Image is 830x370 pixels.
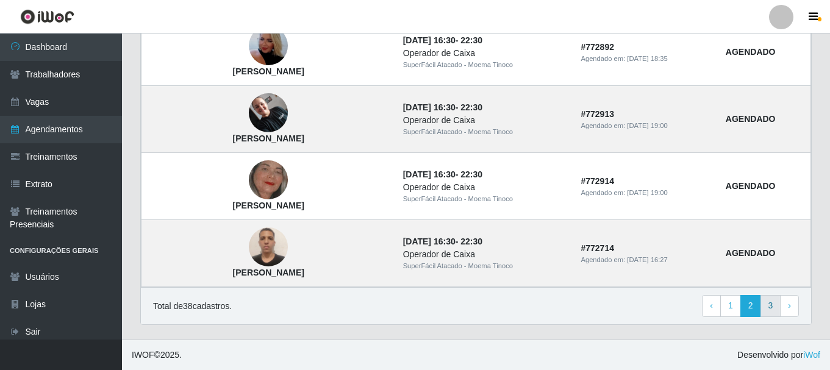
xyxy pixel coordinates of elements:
span: › [788,301,791,310]
strong: [PERSON_NAME] [233,201,304,210]
strong: AGENDADO [726,181,776,191]
div: Agendado em: [581,188,710,198]
a: Previous [702,295,721,317]
strong: - [403,169,482,179]
span: Desenvolvido por [737,349,820,361]
time: [DATE] 18:35 [627,55,667,62]
time: [DATE] 16:27 [627,256,667,263]
img: Ana Cristina Silva Torres [249,87,288,139]
strong: [PERSON_NAME] [233,66,304,76]
strong: # 772892 [581,42,614,52]
strong: - [403,35,482,45]
strong: - [403,102,482,112]
div: SuperFácil Atacado - Moema Tinoco [403,60,567,70]
a: 1 [720,295,741,317]
strong: # 772914 [581,176,614,186]
a: Next [780,295,799,317]
img: Geruza da Silva simplicio [249,149,288,211]
time: 22:30 [460,35,482,45]
time: 22:30 [460,237,482,246]
time: [DATE] 16:30 [403,35,456,45]
time: 22:30 [460,169,482,179]
strong: # 772714 [581,243,614,253]
span: © 2025 . [132,349,182,361]
div: SuperFácil Atacado - Moema Tinoco [403,194,567,204]
strong: [PERSON_NAME] [233,268,304,277]
div: Agendado em: [581,54,710,64]
img: Suely Maria Barbosa [249,11,288,80]
strong: # 772913 [581,109,614,119]
div: Operador de Caixa [403,248,567,261]
div: Operador de Caixa [403,114,567,127]
div: SuperFácil Atacado - Moema Tinoco [403,261,567,271]
time: [DATE] 19:00 [627,189,667,196]
time: [DATE] 16:30 [403,169,456,179]
nav: pagination [702,295,799,317]
a: 3 [760,295,781,317]
span: IWOF [132,350,154,360]
strong: [PERSON_NAME] [233,133,304,143]
a: 2 [740,295,761,317]
strong: - [403,237,482,246]
div: Agendado em: [581,255,710,265]
div: Operador de Caixa [403,47,567,60]
img: CoreUI Logo [20,9,74,24]
strong: AGENDADO [726,114,776,124]
strong: AGENDADO [726,248,776,258]
div: SuperFácil Atacado - Moema Tinoco [403,127,567,137]
span: ‹ [710,301,713,310]
time: [DATE] 16:30 [403,102,456,112]
div: Agendado em: [581,121,710,131]
p: Total de 38 cadastros. [153,300,232,313]
time: [DATE] 16:30 [403,237,456,246]
img: Natan Gabriel Silva De Melo [249,221,288,273]
a: iWof [803,350,820,360]
time: 22:30 [460,102,482,112]
time: [DATE] 19:00 [627,122,667,129]
div: Operador de Caixa [403,181,567,194]
strong: AGENDADO [726,47,776,57]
